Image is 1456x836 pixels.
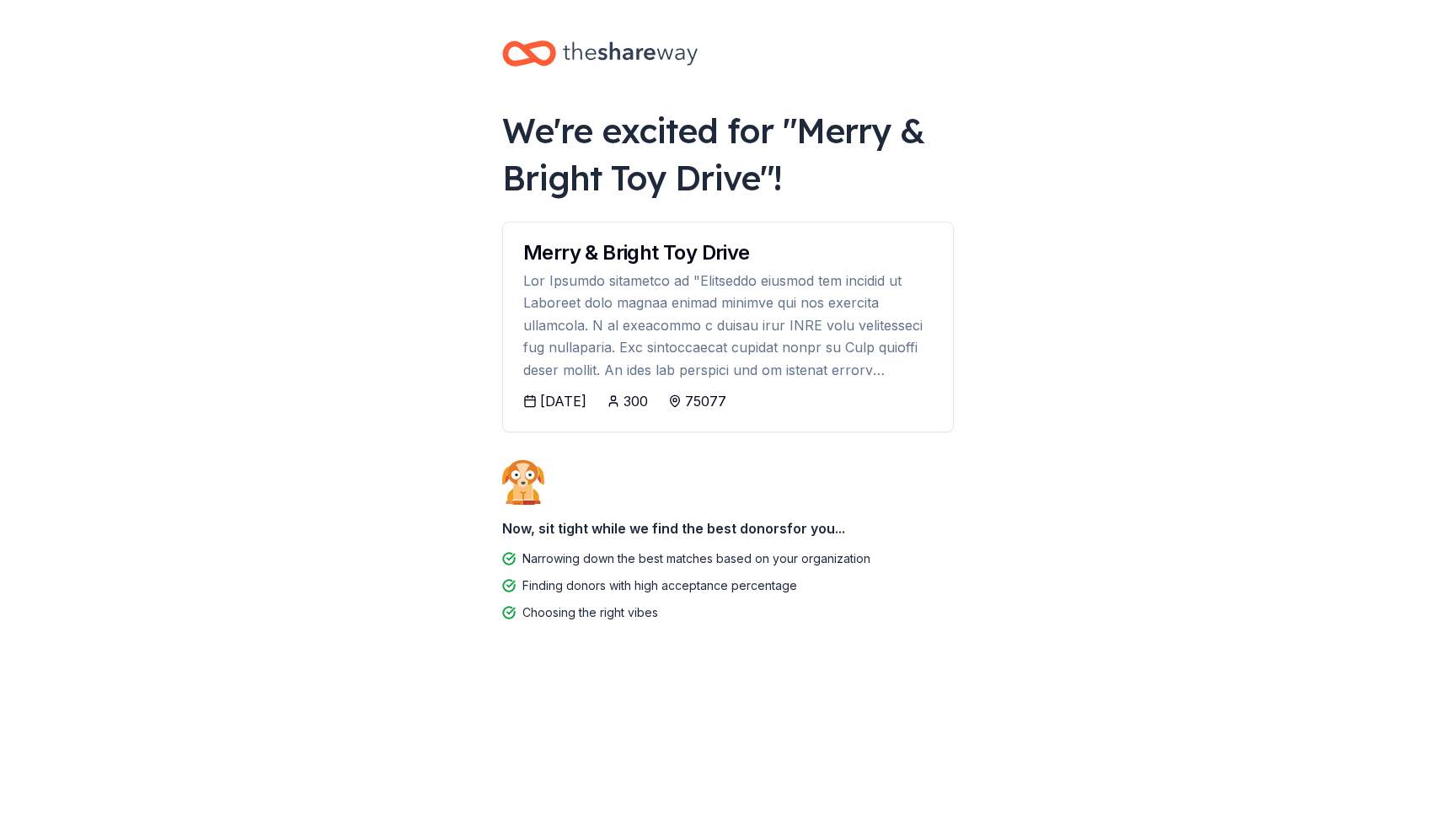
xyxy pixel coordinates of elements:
[522,549,870,569] div: Narrowing down the best matches based on your organization
[522,576,797,596] div: Finding donors with high acceptance percentage
[523,243,933,263] div: Merry & Bright Toy Drive
[522,603,658,623] div: Choosing the right vibes
[540,391,586,411] div: [DATE]
[523,270,933,381] div: Lor Ipsumdo sitametco ad "Elitseddo eiusmod tem incidid ut Laboreet dolo magnaa enimad minimve qu...
[502,512,954,545] div: Now, sit tight while we find the best donors for you...
[624,391,648,411] div: 300
[502,459,544,505] img: Dog waiting patiently
[685,391,726,411] div: 75077
[502,107,954,201] div: We're excited for " Merry & Bright Toy Drive "!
